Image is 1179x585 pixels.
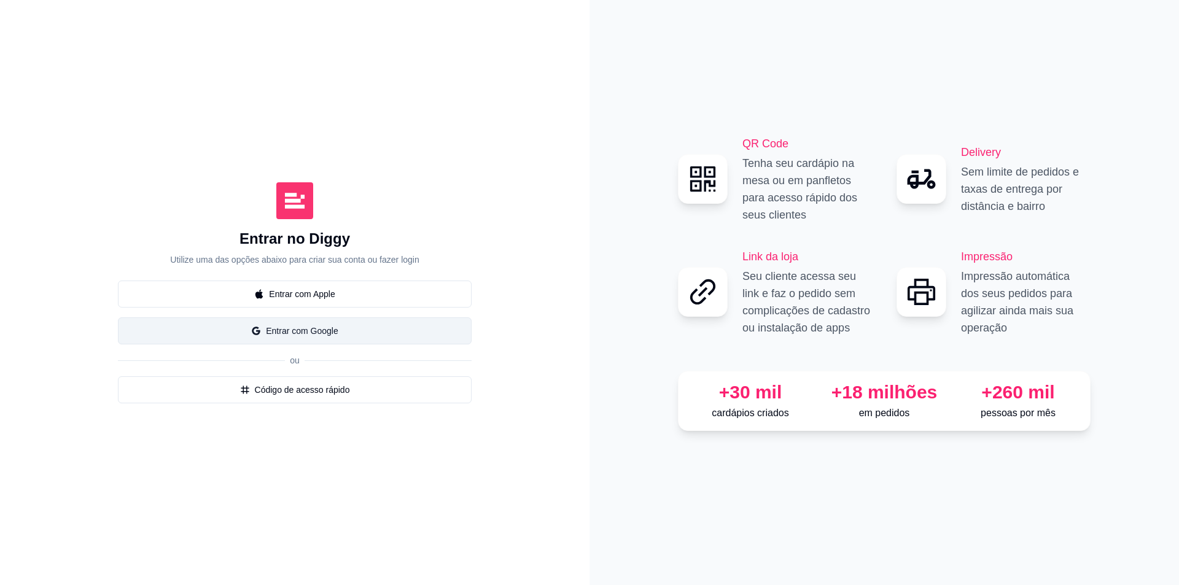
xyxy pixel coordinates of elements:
p: Impressão automática dos seus pedidos para agilizar ainda mais sua operação [961,268,1091,336]
p: cardápios criados [688,406,812,420]
div: +260 mil [956,381,1080,403]
span: ou [285,355,305,365]
p: em pedidos [822,406,946,420]
span: number [240,385,250,395]
h1: Entrar no Diggy [239,229,350,249]
div: +18 milhões [822,381,946,403]
h2: Link da loja [742,248,872,265]
h2: Impressão [961,248,1091,265]
p: Tenha seu cardápio na mesa ou em panfletos para acesso rápido dos seus clientes [742,155,872,223]
h2: QR Code [742,135,872,152]
h2: Delivery [961,144,1091,161]
button: numberCódigo de acesso rápido [118,376,472,403]
p: Sem limite de pedidos e taxas de entrega por distância e bairro [961,163,1091,215]
p: pessoas por mês [956,406,1080,420]
button: appleEntrar com Apple [118,281,472,308]
p: Utilize uma das opções abaixo para criar sua conta ou fazer login [170,254,419,266]
span: apple [254,289,264,299]
p: Seu cliente acessa seu link e faz o pedido sem complicações de cadastro ou instalação de apps [742,268,872,336]
button: googleEntrar com Google [118,317,472,344]
div: +30 mil [688,381,812,403]
img: Diggy [276,182,313,219]
span: google [251,326,261,336]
